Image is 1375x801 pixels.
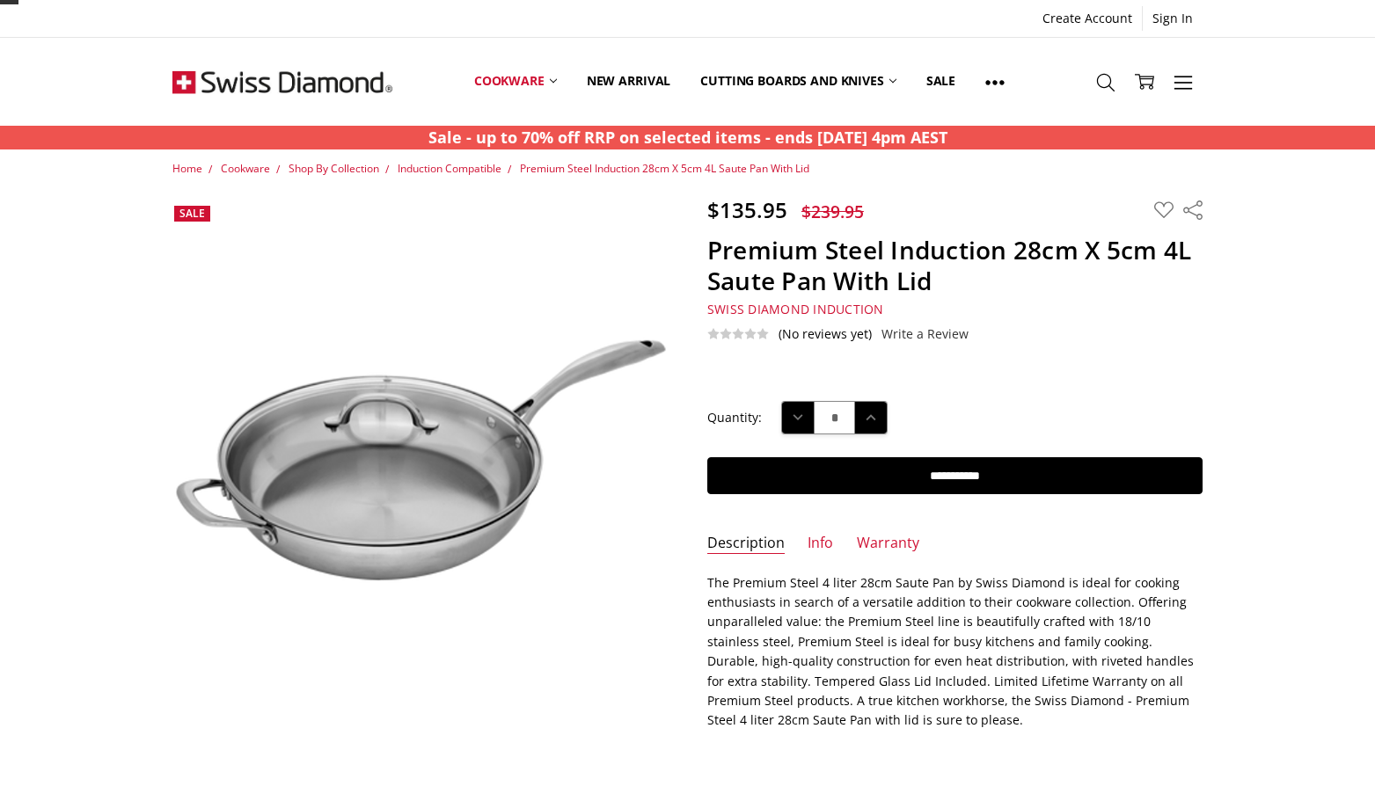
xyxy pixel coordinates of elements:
img: Premium Steel Induction 28cm X 5cm 4L Saute Pan With Lid [172,280,668,609]
a: Induction Compatible [398,161,501,176]
a: Create Account [1033,6,1142,31]
a: Sale [911,42,970,120]
span: Sale [179,206,205,221]
a: Cookware [459,42,572,120]
a: Premium Steel Induction 28cm X 5cm 4L Saute Pan With Lid [520,161,809,176]
img: Free Shipping On Every Order [172,38,392,126]
a: Cutting boards and knives [685,42,911,120]
img: Premium Steel Induction 28cm X 5cm 4L Saute Pan With Lid [221,701,223,703]
strong: Sale - up to 70% off RRP on selected items - ends [DATE] 4pm AEST [428,127,947,148]
a: Shop By Collection [289,161,379,176]
span: Swiss Diamond Induction [707,301,884,317]
img: Premium Steel Induction 28cm X 5cm 4L Saute Pan With Lid [210,701,212,703]
p: The Premium Steel 4 liter 28cm Saute Pan by Swiss Diamond is ideal for cooking enthusiasts in sea... [707,573,1203,731]
a: New arrival [572,42,685,120]
a: Show All [970,42,1020,121]
a: Info [808,534,833,554]
span: $135.95 [707,195,787,224]
a: Write a Review [881,327,969,341]
h1: Premium Steel Induction 28cm X 5cm 4L Saute Pan With Lid [707,235,1203,296]
span: (No reviews yet) [779,327,872,341]
a: Warranty [857,534,919,554]
a: Sign In [1143,6,1203,31]
span: $239.95 [801,200,864,223]
a: Home [172,161,202,176]
img: Premium Steel Induction 28cm X 5cm 4L Saute Pan With Lid [216,701,217,703]
label: Quantity: [707,408,762,427]
a: Description [707,534,785,554]
a: Cookware [221,161,270,176]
